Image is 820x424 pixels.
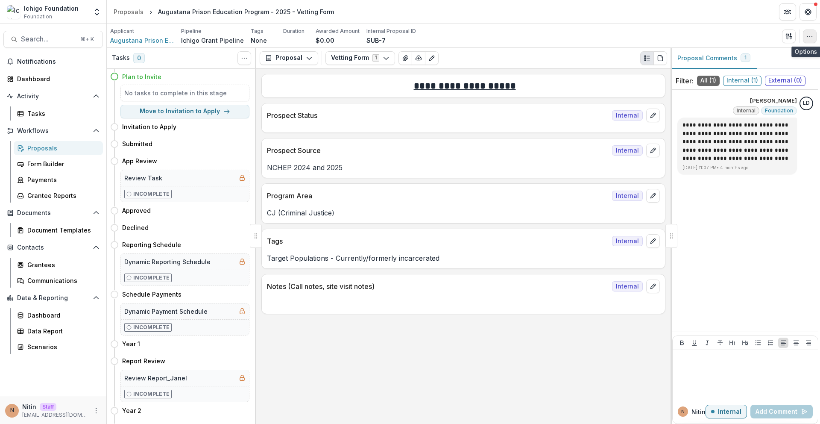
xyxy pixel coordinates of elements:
[122,139,152,148] h4: Submitted
[17,127,89,135] span: Workflows
[366,27,416,35] p: Internal Proposal ID
[612,110,643,121] span: Internal
[325,51,395,65] button: Vetting Form1
[612,236,643,246] span: Internal
[3,31,103,48] button: Search...
[124,307,208,316] h5: Dynamic Payment Schedule
[122,240,181,249] h4: Reporting Schedule
[803,100,810,106] div: Laurel Dumont
[803,338,814,348] button: Align Right
[122,339,140,348] h4: Year 1
[718,408,741,415] p: Internal
[27,276,96,285] div: Communications
[21,35,75,43] span: Search...
[27,327,96,336] div: Data Report
[14,223,103,237] a: Document Templates
[122,356,165,365] h4: Report Review
[10,408,14,413] div: Nitin
[124,257,211,266] h5: Dynamic Reporting Schedule
[27,175,96,184] div: Payments
[27,260,96,269] div: Grantees
[697,76,720,86] span: All ( 1 )
[267,110,609,121] p: Prospect Status
[22,411,88,419] p: [EMAIL_ADDRESS][DOMAIN_NAME]
[744,55,747,61] span: 1
[91,3,103,21] button: Open entity switcher
[24,13,52,21] span: Foundation
[14,274,103,288] a: Communications
[133,190,170,198] p: Incomplete
[40,403,56,411] p: Staff
[122,156,157,165] h4: App Review
[715,338,725,348] button: Strike
[646,234,660,248] button: edit
[27,226,96,235] div: Document Templates
[14,106,103,121] a: Tasks
[3,72,103,86] a: Dashboard
[133,390,170,398] p: Incomplete
[158,7,334,16] div: Augustana Prison Education Program - 2025 - Vetting Form
[653,51,667,65] button: PDF view
[779,3,796,21] button: Partners
[124,374,187,383] h5: Review Report_Janel
[765,338,776,348] button: Ordered List
[133,324,170,331] p: Incomplete
[366,36,386,45] p: SUB-7
[681,409,685,414] div: Nitin
[110,27,134,35] p: Applicant
[646,109,660,122] button: edit
[22,402,36,411] p: Nitin
[133,53,145,63] span: 0
[706,405,747,418] button: Internal
[114,7,143,16] div: Proposals
[122,223,149,232] h4: Declined
[750,405,813,418] button: Add Comment
[27,144,96,153] div: Proposals
[124,88,246,97] h5: No tasks to complete in this stage
[737,108,756,114] span: Internal
[14,188,103,203] a: Grantee Reports
[267,191,609,201] p: Program Area
[740,338,750,348] button: Heading 2
[122,406,141,415] h4: Year 2
[14,258,103,272] a: Grantees
[122,122,176,131] h4: Invitation to Apply
[267,281,609,291] p: Notes (Call notes, site visit notes)
[646,144,660,157] button: edit
[133,274,170,282] p: Incomplete
[646,280,660,293] button: edit
[110,36,174,45] span: Augustana Prison Education Program
[17,74,96,83] div: Dashboard
[3,206,103,220] button: Open Documents
[723,76,761,86] span: Internal ( 1 )
[778,338,788,348] button: Align Left
[682,165,792,171] p: [DATE] 11:07 PM • 4 months ago
[727,338,738,348] button: Heading 1
[3,241,103,254] button: Open Contacts
[251,36,267,45] p: None
[750,97,797,105] p: [PERSON_NAME]
[646,189,660,203] button: edit
[17,294,89,302] span: Data & Reporting
[612,145,643,156] span: Internal
[122,206,151,215] h4: Approved
[283,27,305,35] p: Duration
[27,191,96,200] div: Grantee Reports
[3,89,103,103] button: Open Activity
[612,191,643,201] span: Internal
[260,51,318,65] button: Proposal
[671,48,757,69] button: Proposal Comments
[17,209,89,217] span: Documents
[122,72,161,81] h4: Plan to Invite
[112,54,130,62] h3: Tasks
[691,407,706,416] p: Nitin
[17,244,89,251] span: Contacts
[676,76,694,86] p: Filter:
[14,173,103,187] a: Payments
[677,338,687,348] button: Bold
[120,105,249,118] button: Move to Invitation to Apply
[425,51,439,65] button: Edit as form
[3,55,103,68] button: Notifications
[7,5,20,19] img: Ichigo Foundation
[237,51,251,65] button: Toggle View Cancelled Tasks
